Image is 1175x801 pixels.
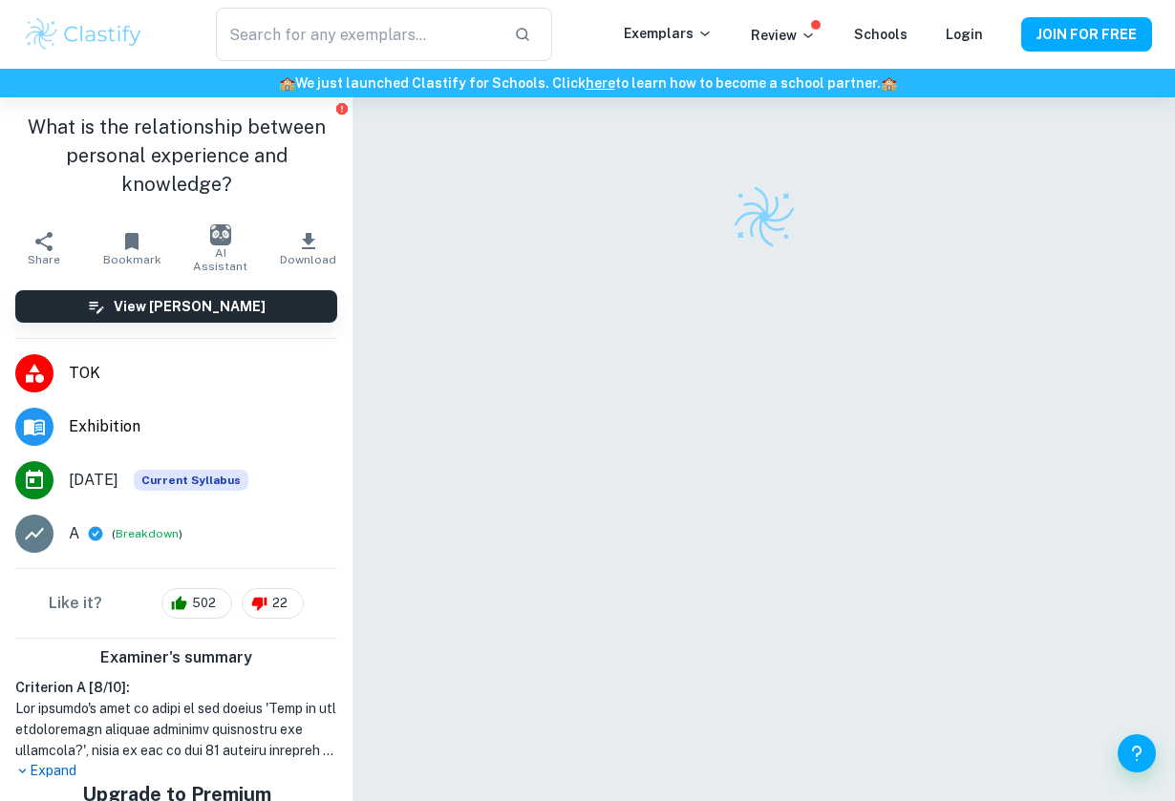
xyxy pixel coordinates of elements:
[177,221,265,275] button: AI Assistant
[1118,734,1156,772] button: Help and Feedback
[210,224,231,245] img: AI Assistant
[69,469,118,492] span: [DATE]
[854,27,908,42] a: Schools
[134,470,248,491] span: Current Syllabus
[15,677,337,698] h6: Criterion A [ 8 / 10 ]:
[265,221,352,275] button: Download
[262,594,298,613] span: 22
[279,75,295,91] span: 🏫
[88,221,176,275] button: Bookmark
[112,525,182,543] span: ( )
[49,592,102,615] h6: Like it?
[1021,17,1152,52] button: JOIN FOR FREE
[731,183,798,250] img: Clastify logo
[28,253,60,266] span: Share
[188,246,253,273] span: AI Assistant
[4,73,1171,94] h6: We just launched Clastify for Schools. Click to learn how to become a school partner.
[242,588,304,619] div: 22
[23,15,144,53] img: Clastify logo
[881,75,897,91] span: 🏫
[280,253,336,266] span: Download
[69,415,337,438] span: Exhibition
[15,290,337,323] button: View [PERSON_NAME]
[624,23,713,44] p: Exemplars
[946,27,983,42] a: Login
[15,698,337,761] h1: Lor ipsumdo's amet co adipi el sed doeius 'Temp in utl etdoloremagn aliquae adminimv quisnostru e...
[586,75,615,91] a: here
[334,101,349,116] button: Report issue
[69,522,79,545] p: A
[161,588,232,619] div: 502
[103,253,161,266] span: Bookmark
[751,25,816,46] p: Review
[15,113,337,199] h1: What is the relationship between personal experience and knowledge?
[114,296,266,317] h6: View [PERSON_NAME]
[182,594,226,613] span: 502
[8,646,345,669] h6: Examiner's summary
[69,362,337,385] span: TOK
[216,8,498,61] input: Search for any exemplars...
[15,761,337,781] p: Expand
[116,525,179,542] button: Breakdown
[134,470,248,491] div: This exemplar is based on the current syllabus. Feel free to refer to it for inspiration/ideas wh...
